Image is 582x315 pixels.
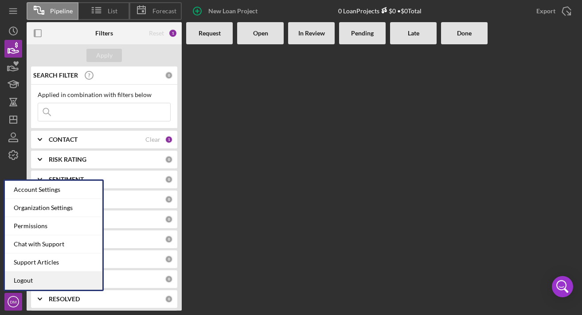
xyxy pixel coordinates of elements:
[165,156,173,163] div: 0
[186,2,266,20] button: New Loan Project
[95,30,113,37] b: Filters
[49,176,84,183] b: SENTIMENT
[408,30,419,37] b: Late
[165,195,173,203] div: 0
[4,293,22,311] button: DM
[5,272,102,290] a: Logout
[5,199,102,217] div: Organization Settings
[527,2,578,20] button: Export
[5,217,102,235] div: Permissions
[165,215,173,223] div: 0
[168,29,177,38] div: 1
[199,30,221,37] b: Request
[49,156,86,163] b: RISK RATING
[50,8,73,15] span: Pipeline
[536,2,555,20] div: Export
[165,255,173,263] div: 0
[208,2,258,20] div: New Loan Project
[165,175,173,183] div: 0
[165,295,173,303] div: 0
[10,299,17,304] text: DM
[5,253,102,272] a: Support Articles
[253,30,268,37] b: Open
[149,30,164,37] div: Reset
[351,30,374,37] b: Pending
[5,181,102,199] div: Account Settings
[165,275,173,283] div: 0
[165,71,173,79] div: 0
[33,72,78,79] b: SEARCH FILTER
[49,136,78,143] b: CONTACT
[145,136,160,143] div: Clear
[152,8,176,15] span: Forecast
[298,30,325,37] b: In Review
[5,235,102,253] div: Chat with Support
[379,7,396,15] div: $0
[165,235,173,243] div: 0
[86,49,122,62] button: Apply
[338,7,422,15] div: 0 Loan Projects • $0 Total
[49,296,80,303] b: RESOLVED
[552,276,573,297] div: Open Intercom Messenger
[165,136,173,144] div: 1
[96,49,113,62] div: Apply
[38,91,171,98] div: Applied in combination with filters below
[108,8,117,15] span: List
